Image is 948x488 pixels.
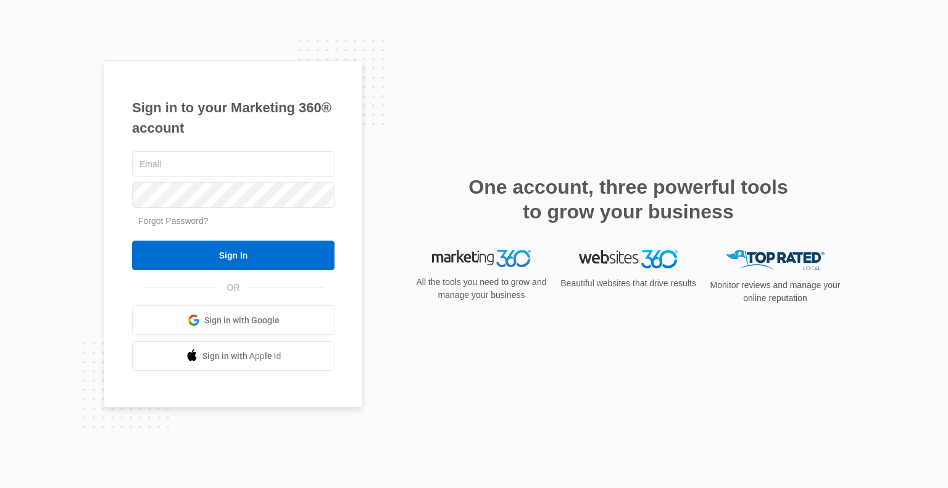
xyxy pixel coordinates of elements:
[579,250,678,268] img: Websites 360
[132,305,335,335] a: Sign in with Google
[706,279,844,305] p: Monitor reviews and manage your online reputation
[132,341,335,371] a: Sign in with Apple Id
[412,276,551,302] p: All the tools you need to grow and manage your business
[202,350,281,363] span: Sign in with Apple Id
[432,250,531,267] img: Marketing 360
[726,250,825,270] img: Top Rated Local
[204,314,280,327] span: Sign in with Google
[132,97,335,138] h1: Sign in to your Marketing 360® account
[465,175,792,224] h2: One account, three powerful tools to grow your business
[138,216,209,226] a: Forgot Password?
[218,281,249,294] span: OR
[132,241,335,270] input: Sign In
[132,151,335,177] input: Email
[559,277,697,290] p: Beautiful websites that drive results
